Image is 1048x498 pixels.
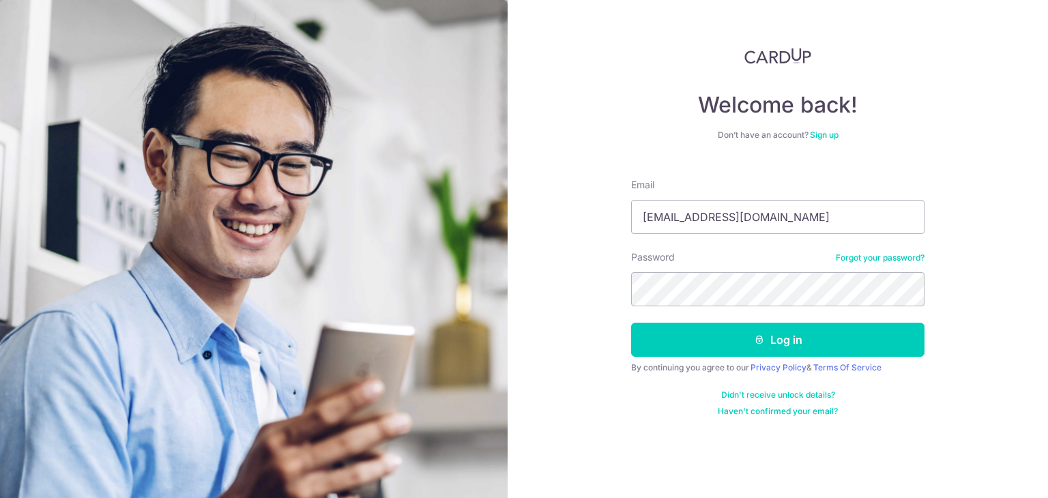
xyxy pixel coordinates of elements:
[718,406,838,417] a: Haven't confirmed your email?
[631,362,925,373] div: By continuing you agree to our &
[813,362,882,372] a: Terms Of Service
[631,323,925,357] button: Log in
[631,250,675,264] label: Password
[810,130,839,140] a: Sign up
[631,130,925,141] div: Don’t have an account?
[631,178,654,192] label: Email
[836,252,925,263] a: Forgot your password?
[751,362,806,372] a: Privacy Policy
[721,390,835,400] a: Didn't receive unlock details?
[631,91,925,119] h4: Welcome back!
[631,200,925,234] input: Enter your Email
[744,48,811,64] img: CardUp Logo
